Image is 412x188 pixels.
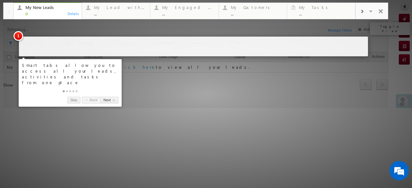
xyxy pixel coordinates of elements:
[25,11,78,16] div: 0
[22,62,118,85] div: Smart tabs allow you to access all your leads, activities and tasks from one place
[82,3,151,19] a: My Lead with Pending Tasks...
[162,11,215,16] div: ...
[299,11,351,16] div: ...
[100,97,118,103] a: Next →
[231,5,283,10] div: My Customers
[14,31,23,41] span: 1
[25,5,78,10] div: My New Leads
[13,2,82,20] a: My New Leads0Details
[67,11,80,16] div: Details
[299,5,351,10] div: My Tasks
[162,5,215,10] div: My Engaged Lead
[231,11,283,16] div: ...
[94,11,146,16] div: ...
[150,3,219,19] a: My Engaged Lead...
[287,3,355,19] a: My Tasks...
[219,3,287,19] a: My Customers...
[94,5,146,10] div: My Lead with Pending Tasks
[67,97,80,103] a: Skip
[82,97,100,103] a: ← Back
